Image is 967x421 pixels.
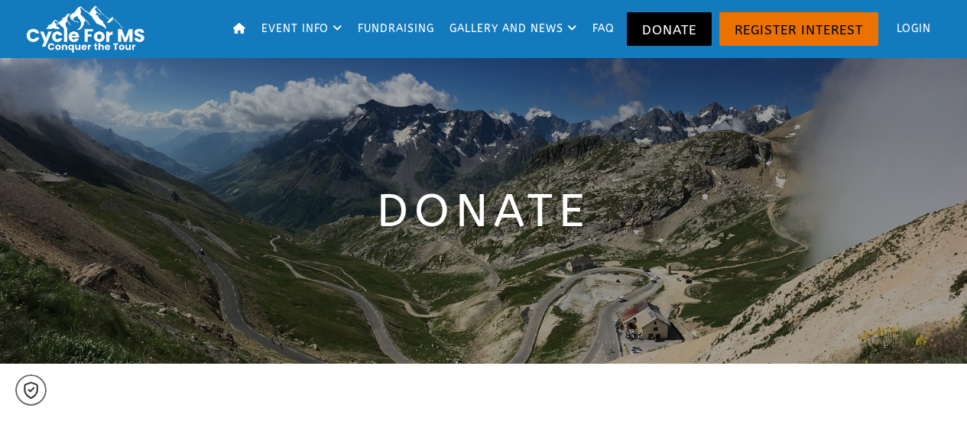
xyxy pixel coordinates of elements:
[719,12,878,46] a: Register Interest
[882,4,937,54] a: Login
[15,374,47,406] a: Cookie settings
[627,12,712,46] a: Donate
[21,4,156,54] img: Cycle for MS: Conquer the Tour
[377,184,590,238] span: Donate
